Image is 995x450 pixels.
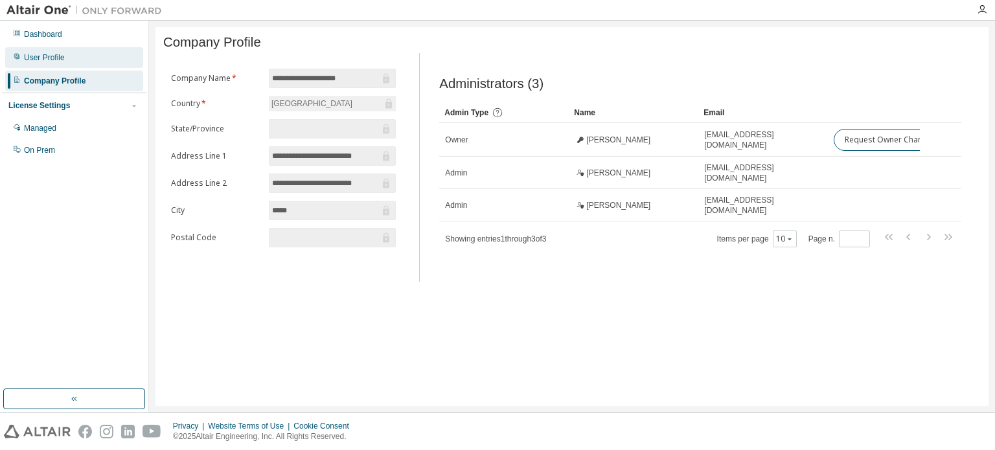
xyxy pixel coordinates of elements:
[171,73,261,84] label: Company Name
[208,421,293,431] div: Website Terms of Use
[173,421,208,431] div: Privacy
[439,76,543,91] span: Administrators (3)
[173,431,357,442] p: © 2025 Altair Engineering, Inc. All Rights Reserved.
[171,232,261,243] label: Postal Code
[445,200,467,210] span: Admin
[574,102,693,123] div: Name
[717,231,797,247] span: Items per page
[78,425,92,438] img: facebook.svg
[143,425,161,438] img: youtube.svg
[703,102,823,123] div: Email
[24,76,86,86] div: Company Profile
[24,145,55,155] div: On Prem
[586,135,650,145] span: [PERSON_NAME]
[445,234,546,243] span: Showing entries 1 through 3 of 3
[171,178,261,188] label: Address Line 2
[269,96,354,111] div: [GEOGRAPHIC_DATA]
[171,98,261,109] label: Country
[171,205,261,216] label: City
[171,151,261,161] label: Address Line 1
[704,163,822,183] span: [EMAIL_ADDRESS][DOMAIN_NAME]
[445,168,467,178] span: Admin
[808,231,870,247] span: Page n.
[586,200,650,210] span: [PERSON_NAME]
[6,4,168,17] img: Altair One
[8,100,70,111] div: License Settings
[444,108,488,117] span: Admin Type
[834,129,943,151] button: Request Owner Change
[776,234,794,244] button: 10
[24,123,56,133] div: Managed
[586,168,650,178] span: [PERSON_NAME]
[704,195,822,216] span: [EMAIL_ADDRESS][DOMAIN_NAME]
[163,35,261,50] span: Company Profile
[4,425,71,438] img: altair_logo.svg
[171,124,261,134] label: State/Province
[445,135,468,145] span: Owner
[269,96,396,111] div: [GEOGRAPHIC_DATA]
[293,421,356,431] div: Cookie Consent
[24,52,65,63] div: User Profile
[704,129,822,150] span: [EMAIL_ADDRESS][DOMAIN_NAME]
[121,425,135,438] img: linkedin.svg
[100,425,113,438] img: instagram.svg
[24,29,62,39] div: Dashboard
